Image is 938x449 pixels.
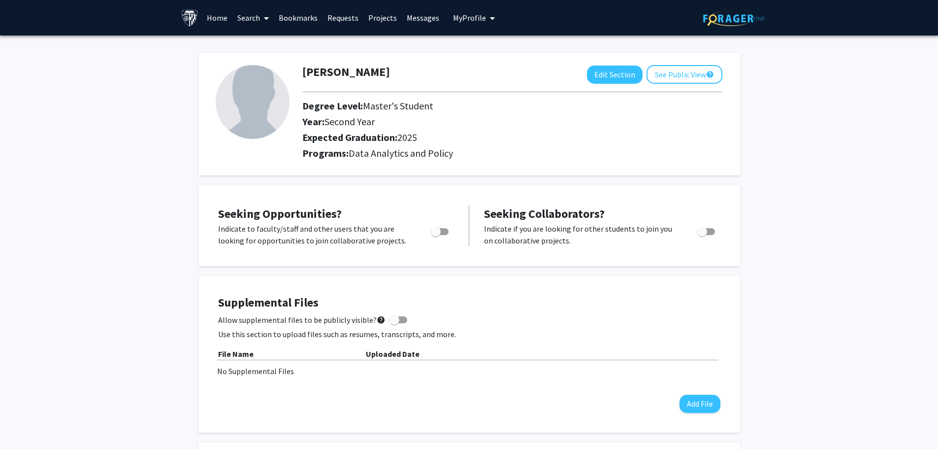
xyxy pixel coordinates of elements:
[302,100,650,112] h2: Degree Level:
[202,0,232,35] a: Home
[484,223,679,246] p: Indicate if you are looking for other students to join you on collaborative projects.
[218,296,720,310] h4: Supplemental Files
[679,395,720,413] button: Add File
[232,0,274,35] a: Search
[377,314,386,326] mat-icon: help
[402,0,444,35] a: Messages
[363,0,402,35] a: Projects
[218,223,412,246] p: Indicate to faculty/staff and other users that you are looking for opportunities to join collabor...
[7,405,42,442] iframe: Chat
[324,115,375,128] span: Second Year
[706,69,714,80] mat-icon: help
[218,328,720,340] p: Use this section to upload files such as resumes, transcripts, and more.
[647,65,722,84] button: See Public View
[302,132,650,143] h2: Expected Graduation:
[363,100,433,112] span: Master's Student
[693,223,720,238] div: Toggle
[218,314,386,326] span: Allow supplemental files to be publicly visible?
[366,349,420,359] b: Uploaded Date
[216,65,290,139] img: Profile Picture
[218,349,254,359] b: File Name
[427,223,454,238] div: Toggle
[587,66,643,84] button: Edit Section
[302,147,722,159] h2: Programs:
[397,131,417,143] span: 2025
[302,65,390,79] h1: [PERSON_NAME]
[217,365,721,377] div: No Supplemental Files
[349,147,453,159] span: Data Analytics and Policy
[181,9,198,27] img: Johns Hopkins University Logo
[484,206,605,221] span: Seeking Collaborators?
[218,206,342,221] span: Seeking Opportunities?
[703,11,765,26] img: ForagerOne Logo
[453,13,486,23] span: My Profile
[323,0,363,35] a: Requests
[302,116,650,128] h2: Year:
[274,0,323,35] a: Bookmarks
